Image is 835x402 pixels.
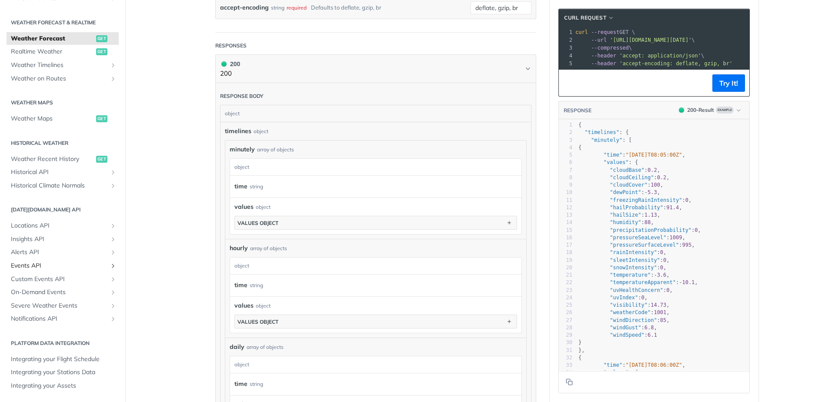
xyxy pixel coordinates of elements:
[578,272,670,278] span: : ,
[7,286,119,299] a: On-Demand EventsShow subpages for On-Demand Events
[11,74,107,83] span: Weather on Routes
[7,32,119,45] a: Weather Forecastget
[578,249,666,255] span: : ,
[234,180,247,193] label: time
[679,279,682,285] span: -
[648,332,657,338] span: 6.1
[237,318,278,325] div: values object
[559,301,572,309] div: 25
[591,53,616,59] span: --header
[11,355,117,364] span: Integrating your Flight Schedule
[559,121,572,129] div: 1
[11,275,107,284] span: Custom Events API
[654,309,666,315] span: 1001
[559,264,572,271] div: 20
[559,234,572,241] div: 16
[559,36,574,44] div: 2
[578,182,663,188] span: : ,
[660,265,663,271] span: 0
[610,265,657,271] span: "snowIntensity"
[287,1,307,14] div: required
[7,299,119,312] a: Severe Weather EventsShow subpages for Severe Weather Events
[563,375,575,389] button: Copy to clipboard
[559,362,572,369] div: 33
[578,129,629,135] span: : {
[559,249,572,256] div: 18
[256,302,271,310] div: object
[610,37,691,43] span: '[URL][DOMAIN_NAME][DATE]'
[578,159,638,165] span: : {
[559,129,572,136] div: 2
[645,189,648,195] span: -
[110,75,117,82] button: Show subpages for Weather on Routes
[11,155,94,164] span: Weather Recent History
[610,249,657,255] span: "rainIntensity"
[578,302,670,308] span: : ,
[110,169,117,176] button: Show subpages for Historical API
[110,276,117,283] button: Show subpages for Custom Events API
[610,167,644,173] span: "cloudBase"
[110,62,117,69] button: Show subpages for Weather Timelines
[716,107,734,114] span: Example
[559,339,572,346] div: 30
[7,45,119,58] a: Realtime Weatherget
[221,61,227,67] span: 200
[230,145,255,154] span: minutely
[610,189,641,195] span: "dewPoint"
[660,249,663,255] span: 0
[578,204,682,211] span: : ,
[7,259,119,272] a: Events APIShow subpages for Events API
[559,197,572,204] div: 11
[559,309,572,316] div: 26
[237,220,278,226] div: values object
[559,52,574,60] div: 4
[7,112,119,125] a: Weather Mapsget
[220,105,529,122] div: object
[610,182,648,188] span: "cloudCover"
[559,317,572,324] div: 27
[220,69,240,79] p: 200
[578,234,685,241] span: : ,
[578,347,585,353] span: },
[578,317,670,323] span: : ,
[11,315,107,323] span: Notifications API
[11,382,117,390] span: Integrating your Assets
[610,302,648,308] span: "visibility"
[559,151,572,159] div: 5
[578,174,670,181] span: : ,
[7,366,119,379] a: Integrating your Stations Data
[235,216,517,229] button: values object
[110,182,117,189] button: Show subpages for Historical Climate Normals
[575,53,704,59] span: \
[11,368,117,377] span: Integrating your Stations Data
[610,174,654,181] span: "cloudCeiling"
[11,235,107,244] span: Insights API
[559,159,572,166] div: 6
[712,74,745,92] button: Try It!
[250,279,263,291] div: string
[648,167,657,173] span: 0.2
[578,265,666,271] span: : ,
[578,167,660,173] span: : ,
[11,301,107,310] span: Severe Weather Events
[256,203,271,211] div: object
[666,287,669,293] span: 0
[604,369,629,375] span: "values"
[220,1,269,14] label: accept-encoding
[7,233,119,246] a: Insights APIShow subpages for Insights API
[11,114,94,123] span: Weather Maps
[11,261,107,270] span: Events API
[663,257,666,263] span: 0
[559,28,574,36] div: 1
[654,272,657,278] span: -
[610,295,638,301] span: "uvIndex"
[559,354,572,362] div: 32
[7,312,119,325] a: Notifications APIShow subpages for Notifications API
[619,53,701,59] span: 'accept: application/json'
[250,378,263,390] div: string
[220,59,531,79] button: 200 200200
[578,332,657,338] span: :
[271,1,284,14] div: string
[670,234,682,241] span: 1009
[610,332,644,338] span: "windSpeed"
